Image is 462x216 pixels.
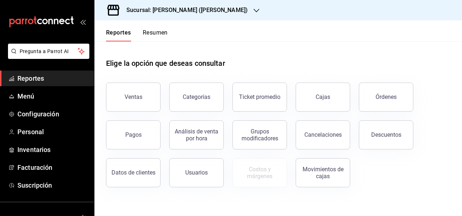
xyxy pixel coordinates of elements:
[80,19,86,25] button: open_drawer_menu
[169,120,224,149] button: Análisis de venta por hora
[143,29,168,41] button: Resumen
[125,93,142,100] div: Ventas
[232,120,287,149] button: Grupos modificadores
[237,128,282,142] div: Grupos modificadores
[239,93,280,100] div: Ticket promedio
[17,91,88,101] span: Menú
[232,83,287,112] button: Ticket promedio
[174,128,219,142] div: Análisis de venta por hora
[376,93,397,100] div: Órdenes
[17,127,88,137] span: Personal
[17,163,88,172] span: Facturación
[237,166,282,180] div: Costos y márgenes
[17,180,88,190] span: Suscripción
[106,120,161,149] button: Pagos
[106,29,168,41] div: navigation tabs
[296,120,350,149] button: Cancelaciones
[183,93,210,100] div: Categorías
[316,93,331,101] div: Cajas
[169,158,224,187] button: Usuarios
[359,83,413,112] button: Órdenes
[359,120,413,149] button: Descuentos
[232,158,287,187] button: Contrata inventarios para ver este reporte
[106,158,161,187] button: Datos de clientes
[106,58,225,69] h1: Elige la opción que deseas consultar
[296,158,350,187] button: Movimientos de cajas
[20,48,78,55] span: Pregunta a Parrot AI
[296,83,350,112] a: Cajas
[169,83,224,112] button: Categorías
[371,131,401,138] div: Descuentos
[106,29,131,41] button: Reportes
[112,169,155,176] div: Datos de clientes
[106,83,161,112] button: Ventas
[121,6,248,15] h3: Sucursal: [PERSON_NAME] ([PERSON_NAME])
[17,145,88,155] span: Inventarios
[125,131,142,138] div: Pagos
[185,169,208,176] div: Usuarios
[300,166,345,180] div: Movimientos de cajas
[17,73,88,83] span: Reportes
[17,109,88,119] span: Configuración
[8,44,89,59] button: Pregunta a Parrot AI
[304,131,342,138] div: Cancelaciones
[5,53,89,60] a: Pregunta a Parrot AI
